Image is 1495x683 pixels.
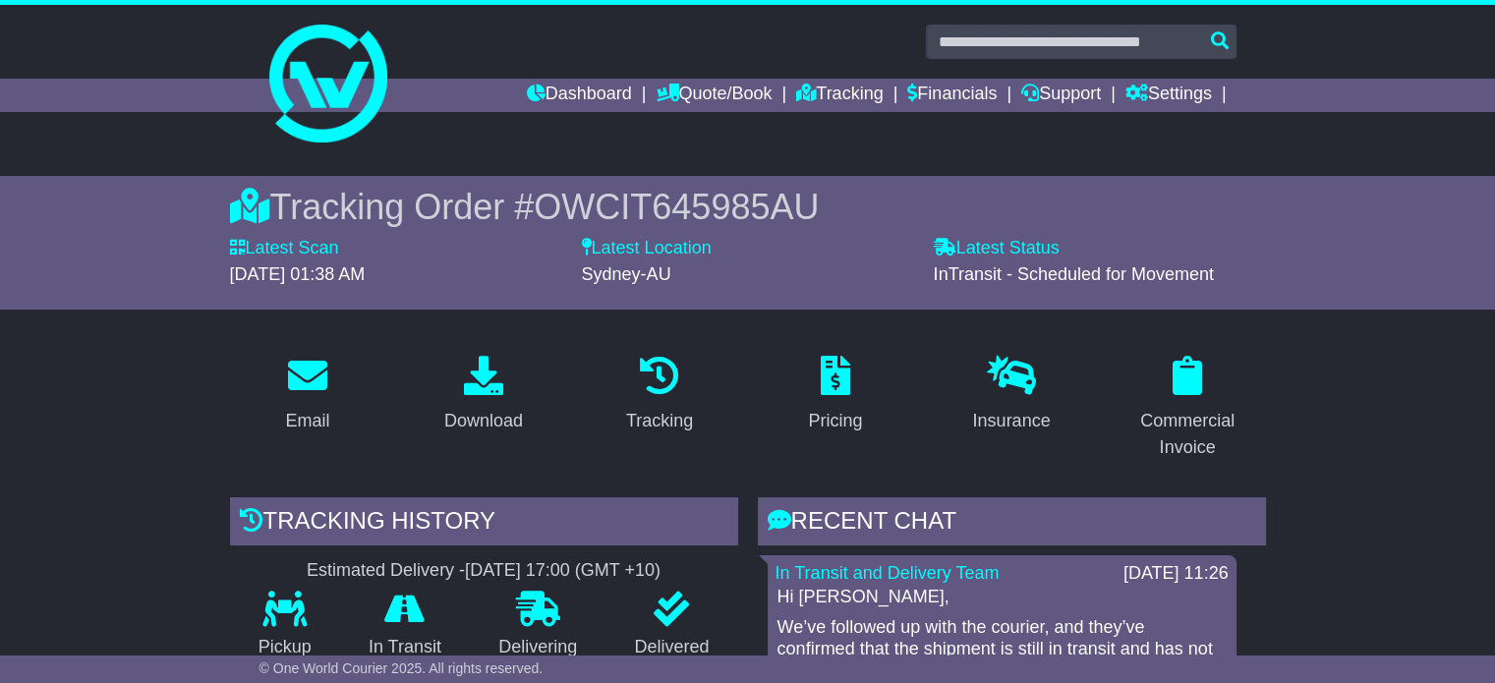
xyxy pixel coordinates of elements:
[656,79,772,112] a: Quote/Book
[230,497,738,550] div: Tracking history
[431,349,536,441] a: Download
[605,637,737,658] p: Delivered
[465,560,661,582] div: [DATE] 17:00 (GMT +10)
[776,563,1000,583] a: In Transit and Delivery Team
[777,587,1227,608] p: Hi [PERSON_NAME],
[230,560,738,582] div: Estimated Delivery -
[582,264,671,284] span: Sydney-AU
[444,408,523,434] div: Download
[259,660,544,676] span: © One World Courier 2025. All rights reserved.
[285,408,329,434] div: Email
[534,187,819,227] span: OWCIT645985AU
[1021,79,1101,112] a: Support
[796,79,883,112] a: Tracking
[230,637,340,658] p: Pickup
[527,79,632,112] a: Dashboard
[1110,349,1266,468] a: Commercial Invoice
[934,264,1214,284] span: InTransit - Scheduled for Movement
[1122,408,1253,461] div: Commercial Invoice
[972,408,1050,434] div: Insurance
[907,79,997,112] a: Financials
[808,408,862,434] div: Pricing
[230,186,1266,228] div: Tracking Order #
[470,637,605,658] p: Delivering
[959,349,1063,441] a: Insurance
[272,349,342,441] a: Email
[613,349,706,441] a: Tracking
[1125,79,1212,112] a: Settings
[230,238,339,259] label: Latest Scan
[340,637,470,658] p: In Transit
[230,264,366,284] span: [DATE] 01:38 AM
[1123,563,1229,585] div: [DATE] 11:26
[758,497,1266,550] div: RECENT CHAT
[795,349,875,441] a: Pricing
[582,238,712,259] label: Latest Location
[626,408,693,434] div: Tracking
[934,238,1060,259] label: Latest Status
